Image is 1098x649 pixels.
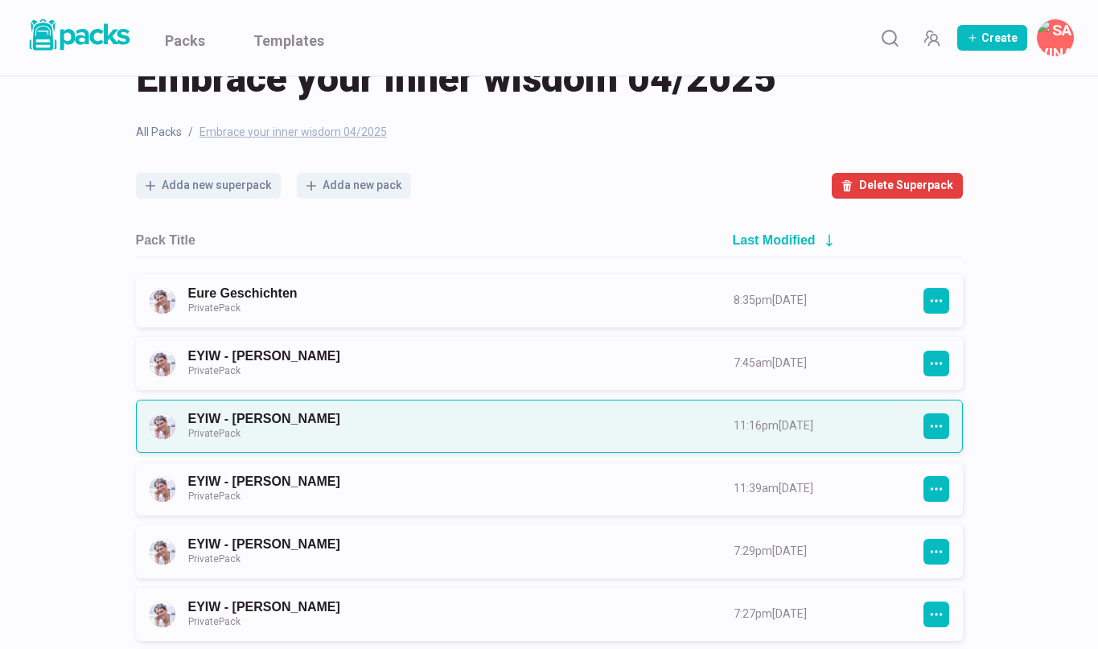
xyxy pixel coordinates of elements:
a: All Packs [136,124,182,141]
button: Adda new pack [297,173,411,199]
span: Embrace your inner wisdom 04/2025 [199,124,387,141]
button: Create Pack [957,25,1027,51]
h2: Last Modified [733,232,816,248]
img: Packs logo [24,16,133,54]
button: Savina Tilmann [1037,19,1074,56]
button: Adda new superpack [136,173,281,199]
button: Search [874,22,906,54]
button: Manage Team Invites [915,22,948,54]
span: Embrace your inner wisdom 04/2025 [136,53,776,105]
nav: breadcrumb [136,124,963,141]
button: Delete Superpack [832,173,963,199]
h2: Pack Title [136,232,195,248]
span: / [188,124,193,141]
a: Packs logo [24,16,133,60]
